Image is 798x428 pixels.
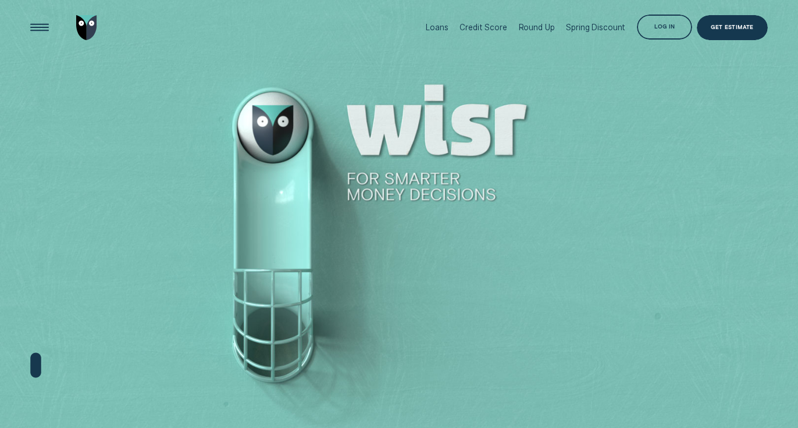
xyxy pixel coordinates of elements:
[566,23,625,32] div: Spring Discount
[519,23,555,32] div: Round Up
[426,23,448,32] div: Loans
[27,15,52,40] button: Open Menu
[459,23,507,32] div: Credit Score
[697,15,767,40] a: Get Estimate
[637,15,692,40] button: Log in
[76,15,97,40] img: Wisr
